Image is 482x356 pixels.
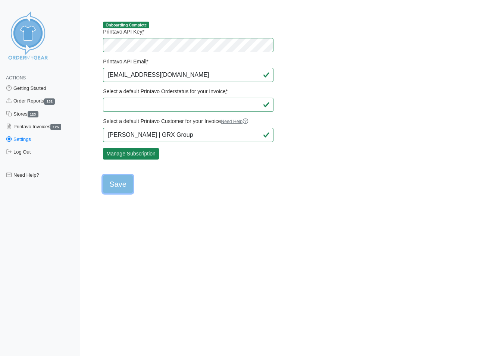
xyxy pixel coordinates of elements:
label: Select a default Printavo Orderstatus for your Invoice [103,88,273,95]
input: Type at least 4 characters [103,128,273,142]
span: 132 [44,98,55,105]
abbr: required [226,88,228,94]
a: Manage Subscription [103,148,159,160]
span: 123 [28,111,38,117]
label: Printavo API Key [103,28,273,35]
abbr: required [142,29,144,35]
abbr: required [146,59,148,64]
a: Need Help [221,119,248,124]
span: 125 [50,124,61,130]
label: Select a default Printavo Customer for your Invoice [103,118,273,125]
span: Onboarding Complete [103,22,149,28]
input: Save [103,175,133,193]
span: Actions [6,75,26,81]
label: Printavo API Email [103,58,273,65]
